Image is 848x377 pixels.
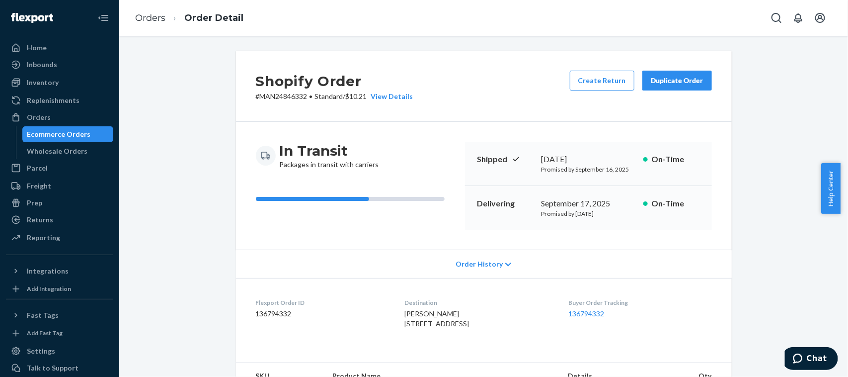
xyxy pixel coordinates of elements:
a: Home [6,40,113,56]
dd: 136794332 [256,309,388,319]
button: View Details [367,92,413,101]
img: Flexport logo [11,13,53,23]
div: Replenishments [27,95,79,105]
div: Inbounds [27,60,57,70]
a: Inventory [6,75,113,91]
ol: breadcrumbs [127,3,251,33]
button: Open notifications [788,8,808,28]
button: Fast Tags [6,307,113,323]
a: Returns [6,212,113,228]
div: Reporting [27,233,60,243]
div: Add Fast Tag [27,329,63,337]
a: Inbounds [6,57,113,73]
button: Help Center [821,163,841,214]
p: On-Time [652,154,700,165]
div: Fast Tags [27,310,59,320]
a: Add Integration [6,283,113,295]
a: Ecommerce Orders [22,126,114,142]
h2: Shopify Order [256,71,413,92]
p: Promised by [DATE] [541,209,635,218]
h3: In Transit [280,142,379,160]
a: Orders [6,109,113,125]
a: Replenishments [6,93,113,108]
dt: Flexport Order ID [256,298,388,307]
button: Open Search Box [767,8,786,28]
div: Add Integration [27,284,71,293]
button: Open account menu [810,8,830,28]
div: Duplicate Order [651,76,703,86]
span: Order History [456,259,503,269]
div: Home [27,43,47,53]
div: Wholesale Orders [27,146,88,156]
p: On-Time [652,198,700,209]
a: Reporting [6,230,113,246]
div: Integrations [27,266,69,276]
a: Freight [6,178,113,194]
a: Order Detail [184,12,243,23]
span: [PERSON_NAME] [STREET_ADDRESS] [404,309,469,328]
button: Integrations [6,263,113,279]
a: Prep [6,195,113,211]
p: Promised by September 16, 2025 [541,165,635,174]
a: Add Fast Tag [6,327,113,339]
div: Packages in transit with carriers [280,142,379,170]
span: Standard [315,92,343,100]
div: Ecommerce Orders [27,129,91,139]
span: • [309,92,313,100]
a: 136794332 [568,309,604,318]
a: Orders [135,12,165,23]
div: [DATE] [541,154,635,165]
p: Shipped [477,154,534,165]
iframe: Opens a widget where you can chat to one of our agents [785,347,838,372]
p: Delivering [477,198,534,209]
div: Orders [27,112,51,122]
dt: Buyer Order Tracking [568,298,711,307]
button: Create Return [570,71,634,91]
div: Freight [27,181,51,191]
a: Parcel [6,160,113,176]
button: Talk to Support [6,360,113,376]
button: Close Navigation [93,8,113,28]
dt: Destination [404,298,552,307]
div: Parcel [27,163,48,173]
button: Duplicate Order [642,71,712,91]
div: Talk to Support [27,363,78,373]
a: Settings [6,343,113,359]
p: # MAN24846332 / $10.21 [256,92,413,101]
a: Wholesale Orders [22,143,114,159]
div: September 17, 2025 [541,198,635,209]
div: Settings [27,346,55,356]
div: Returns [27,215,53,225]
div: Inventory [27,78,59,88]
div: Prep [27,198,42,208]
